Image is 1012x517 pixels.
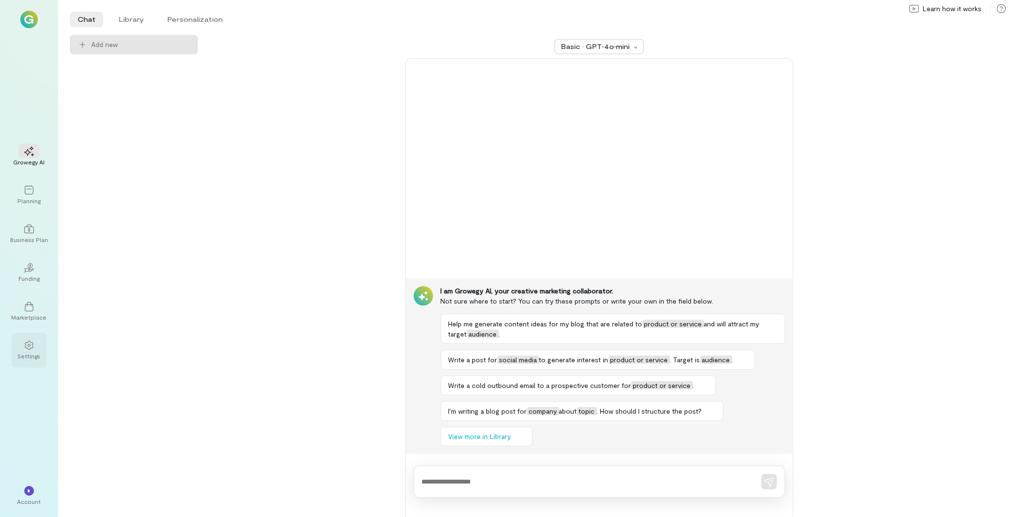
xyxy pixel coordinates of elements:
button: Write a post forsocial mediato generate interest inproduct or service. Target isaudience. [441,350,755,370]
div: I am Growegy AI, your creative marketing collaborator. [441,286,785,296]
li: Personalization [160,12,230,27]
a: Settings [12,333,47,368]
span: audience [700,355,732,364]
li: Chat [70,12,103,27]
div: Basic · GPT‑4o‑mini [561,42,631,51]
div: Account [17,498,41,505]
button: Help me generate content ideas for my blog that are related toproduct or serviceand will attract ... [441,314,785,344]
span: product or service [631,381,693,389]
a: Planning [12,178,47,212]
div: *Account [12,478,47,513]
span: and will attract my target [449,320,759,338]
div: Funding [18,275,40,282]
span: Add new [91,40,190,49]
a: Marketplace [12,294,47,329]
span: social media [498,355,539,364]
span: . [693,381,694,389]
span: . [732,355,734,364]
span: Learn how it works [923,4,981,14]
span: View more in Library [449,432,511,441]
span: Help me generate content ideas for my blog that are related to [449,320,643,328]
span: product or service [643,320,704,328]
div: Business Plan [10,236,48,243]
span: . How should I structure the post? [597,407,702,415]
div: Marketplace [12,313,47,321]
span: about [559,407,577,415]
span: to generate interest in [539,355,609,364]
span: company [527,407,559,415]
span: I’m writing a blog post for [449,407,527,415]
span: Write a post for [449,355,498,364]
a: Business Plan [12,216,47,251]
span: . [499,330,500,338]
span: topic [577,407,597,415]
button: I’m writing a blog post forcompanyabouttopic. How should I structure the post? [441,401,723,421]
button: View more in Library [441,427,532,446]
div: Planning [17,197,41,205]
div: Settings [18,352,41,360]
span: audience [467,330,499,338]
div: Not sure where to start? You can try these prompts or write your own in the field below. [441,296,785,306]
a: Funding [12,255,47,290]
a: Growegy AI [12,139,47,174]
button: Write a cold outbound email to a prospective customer forproduct or service. [441,375,716,395]
span: Write a cold outbound email to a prospective customer for [449,381,631,389]
span: . Target is [670,355,700,364]
div: Growegy AI [14,158,45,166]
li: Library [111,12,152,27]
span: product or service [609,355,670,364]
